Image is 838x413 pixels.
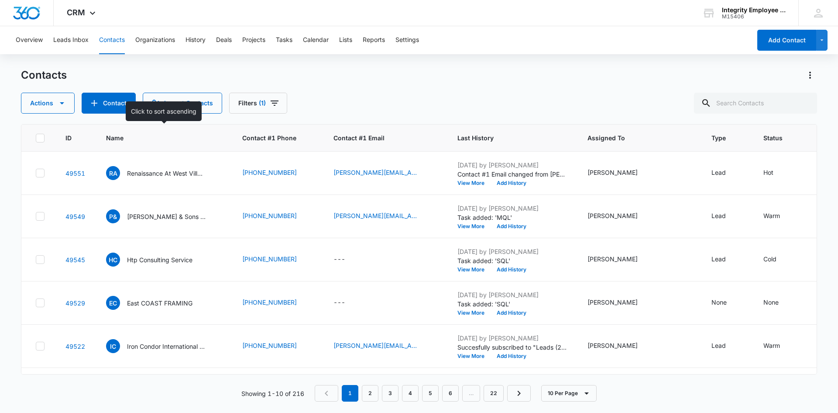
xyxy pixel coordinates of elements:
span: EC [106,296,120,310]
button: Lists [339,26,352,54]
div: Type - None - Select to Edit Field [711,298,742,308]
p: [DATE] by [PERSON_NAME] [457,247,567,256]
button: Contacts [99,26,125,54]
button: Add History [491,267,532,272]
div: Contact #1 Phone - (321) 505-7537 - Select to Edit Field [242,211,313,222]
div: Status - Warm - Select to Edit Field [763,341,796,351]
span: Status [763,133,783,142]
button: Settings [395,26,419,54]
div: Assigned To - Nicholas Harris - Select to Edit Field [587,341,653,351]
a: [PERSON_NAME][EMAIL_ADDRESS][DOMAIN_NAME] [333,168,421,177]
button: Overview [16,26,43,54]
span: Type [711,133,730,142]
span: Contact #1 Email [333,133,436,142]
span: Last History [457,133,554,142]
button: Add Contact [757,30,816,51]
div: Status - Hot - Select to Edit Field [763,168,789,178]
span: P& [106,209,120,223]
div: Assigned To - Nicholas Harris - Select to Edit Field [587,168,653,178]
div: Assigned To - Nicholas Harris - Select to Edit Field [587,298,653,308]
a: Navigate to contact details page for Renaissance At West Villages Homeowners Association INC [65,170,85,177]
button: View More [457,180,491,186]
button: Organizations [135,26,175,54]
p: [DATE] by [PERSON_NAME] [457,333,567,343]
em: 1 [342,385,358,402]
span: (1) [259,100,266,106]
a: Navigate to contact details page for East COAST FRAMING [65,299,85,307]
h1: Contacts [21,69,67,82]
p: [DATE] by [PERSON_NAME] [457,160,567,170]
div: Cold [763,254,776,264]
div: Name - Pittman & Sons LLC - Select to Edit Field [106,209,221,223]
div: --- [333,298,345,308]
button: View More [457,354,491,359]
p: [PERSON_NAME] & Sons LLC [127,212,206,221]
span: IC [106,339,120,353]
div: Lead [711,211,726,220]
span: HC [106,253,120,267]
div: Status - Cold - Select to Edit Field [763,254,792,265]
button: Add History [491,354,532,359]
span: Name [106,133,209,142]
button: Add Contact [82,93,136,114]
button: View More [457,310,491,316]
span: RA [106,166,120,180]
div: Contact #1 Email - - Select to Edit Field [333,298,361,308]
p: Succesfully subscribed to "Leads (2) ". [457,343,567,352]
span: Assigned To [587,133,678,142]
button: Filters [229,93,287,114]
button: Reports [363,26,385,54]
span: CRM [67,8,85,17]
div: Name - Htp Consulting Service - Select to Edit Field [106,253,208,267]
a: Navigate to contact details page for Pittman & Sons LLC [65,213,85,220]
button: Deals [216,26,232,54]
p: Contact #1 Email changed from [PERSON_NAME][EMAIL_ADDRESS][DOMAIN_NAME] to [PERSON_NAME][EMAIL_AD... [457,170,567,179]
input: Search Contacts [694,93,817,114]
p: Iron Condor International LLC [127,342,206,351]
p: [DATE] by [PERSON_NAME] [457,204,567,213]
p: Task added: 'MQL' [457,213,567,222]
p: Htp Consulting Service [127,255,192,264]
p: East COAST FRAMING [127,298,192,308]
div: [PERSON_NAME] [587,298,638,307]
div: account id [722,14,786,20]
a: Next Page [507,385,531,402]
a: [PHONE_NUMBER] [242,254,297,264]
p: Renaissance At West Villages Homeowners Association INC [127,169,206,178]
a: Page 6 [442,385,459,402]
button: History [185,26,206,54]
button: View More [457,224,491,229]
button: Actions [21,93,75,114]
div: Name - Renaissance At West Villages Homeowners Association INC - Select to Edit Field [106,166,221,180]
div: account name [722,7,786,14]
span: ID [65,133,72,142]
a: [PHONE_NUMBER] [242,298,297,307]
a: [PHONE_NUMBER] [242,211,297,220]
button: Add History [491,310,532,316]
p: Task added: 'SQL' [457,299,567,309]
button: Leads Inbox [53,26,89,54]
nav: Pagination [315,385,531,402]
div: Name - Iron Condor International LLC - Select to Edit Field [106,339,221,353]
button: 10 Per Page [541,385,597,402]
a: [PERSON_NAME][EMAIL_ADDRESS][DOMAIN_NAME] [333,341,421,350]
p: [DATE] by [PERSON_NAME] [457,290,567,299]
p: Task added: 'SQL' [457,256,567,265]
div: Status - Warm - Select to Edit Field [763,211,796,222]
div: Type - Lead - Select to Edit Field [711,341,742,351]
a: [PERSON_NAME][EMAIL_ADDRESS][DOMAIN_NAME] [333,211,421,220]
div: Lead [711,341,726,350]
div: Status - None - Select to Edit Field [763,298,794,308]
div: Contact #1 Email - greg@buildwithcondor.com - Select to Edit Field [333,341,436,351]
a: Page 5 [422,385,439,402]
div: [PERSON_NAME] [587,168,638,177]
button: Add History [491,224,532,229]
button: Projects [242,26,265,54]
span: Contact #1 Phone [242,133,313,142]
a: Page 22 [484,385,504,402]
button: Tasks [276,26,292,54]
button: View More [457,267,491,272]
a: Navigate to contact details page for Iron Condor International LLC [65,343,85,350]
button: Calendar [303,26,329,54]
div: Lead [711,168,726,177]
